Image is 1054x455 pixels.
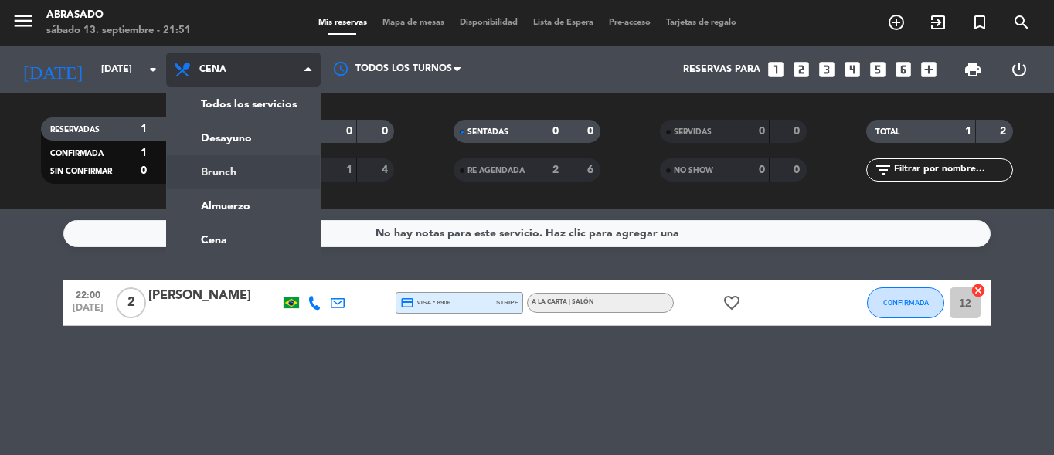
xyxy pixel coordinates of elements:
span: print [964,60,982,79]
strong: 2 [1000,126,1009,137]
div: sábado 13. septiembre - 21:51 [46,23,191,39]
button: CONFIRMADA [867,287,944,318]
i: [DATE] [12,53,93,87]
strong: 6 [587,165,597,175]
span: Mapa de mesas [375,19,452,27]
strong: 0 [759,126,765,137]
strong: 0 [794,126,803,137]
a: Todos los servicios [167,87,320,121]
strong: 1 [965,126,971,137]
span: [DATE] [69,303,107,321]
span: NO SHOW [674,167,713,175]
strong: 0 [587,126,597,137]
a: Almuerzo [167,189,320,223]
span: Pre-acceso [601,19,658,27]
span: TOTAL [875,128,899,136]
strong: 0 [382,126,391,137]
strong: 1 [346,165,352,175]
span: SENTADAS [467,128,508,136]
i: looks_6 [893,59,913,80]
span: A la carta | Salón [532,299,594,305]
strong: 0 [794,165,803,175]
span: 2 [116,287,146,318]
span: Cena [199,64,226,75]
div: Abrasado [46,8,191,23]
span: SIN CONFIRMAR [50,168,112,175]
a: Cena [167,223,320,257]
span: RE AGENDADA [467,167,525,175]
input: Filtrar por nombre... [892,161,1012,178]
i: power_settings_new [1010,60,1028,79]
i: looks_two [791,59,811,80]
i: arrow_drop_down [144,60,162,79]
strong: 1 [141,148,147,158]
i: cancel [971,283,986,298]
strong: 2 [552,165,559,175]
a: Desayuno [167,121,320,155]
i: filter_list [874,161,892,179]
span: 22:00 [69,285,107,303]
a: Brunch [167,155,320,189]
div: [PERSON_NAME] [148,286,280,306]
span: CONFIRMADA [50,150,104,158]
strong: 0 [552,126,559,137]
button: menu [12,9,35,38]
span: RESERVADAS [50,126,100,134]
span: SERVIDAS [674,128,712,136]
span: stripe [496,297,518,307]
span: Mis reservas [311,19,375,27]
i: exit_to_app [929,13,947,32]
span: Lista de Espera [525,19,601,27]
strong: 1 [141,124,147,134]
span: Reservas para [683,64,760,75]
div: LOG OUT [996,46,1042,93]
strong: 0 [346,126,352,137]
strong: 4 [382,165,391,175]
i: favorite_border [722,294,741,312]
i: menu [12,9,35,32]
strong: 0 [141,165,147,176]
span: visa * 8906 [400,296,450,310]
i: search [1012,13,1031,32]
i: looks_one [766,59,786,80]
i: turned_in_not [971,13,989,32]
div: No hay notas para este servicio. Haz clic para agregar una [376,225,679,243]
span: CONFIRMADA [883,298,929,307]
i: credit_card [400,296,414,310]
span: Disponibilidad [452,19,525,27]
i: looks_5 [868,59,888,80]
i: add_box [919,59,939,80]
i: looks_4 [842,59,862,80]
strong: 0 [759,165,765,175]
span: Tarjetas de regalo [658,19,744,27]
i: looks_3 [817,59,837,80]
i: add_circle_outline [887,13,906,32]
